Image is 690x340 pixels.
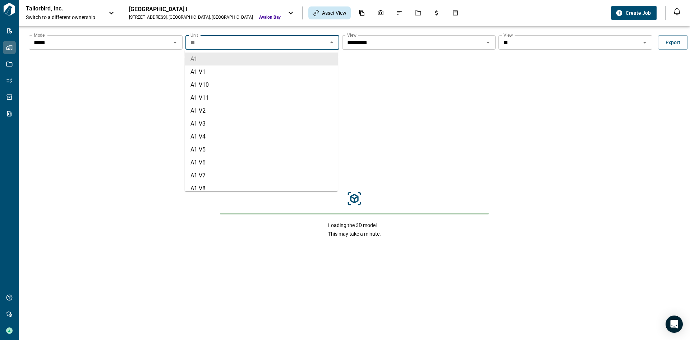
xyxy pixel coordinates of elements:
li: A1 V3 [185,117,338,130]
div: Asset View [308,6,351,19]
label: View [503,32,513,38]
label: Model [34,32,46,38]
span: Avalon Bay [259,14,281,20]
span: Switch to a different ownership [26,14,101,21]
div: Photos [373,7,388,19]
li: A1 V1 [185,65,338,78]
div: [GEOGRAPHIC_DATA] I [129,6,281,13]
li: A1 V8 [185,182,338,195]
span: Export [666,39,680,46]
button: Open [170,37,180,47]
label: View [347,32,356,38]
span: Asset View [322,9,346,17]
button: Open notification feed [671,6,683,17]
button: Export [658,35,688,50]
li: A1 V11 [185,91,338,104]
li: A1 [185,53,338,65]
button: Create Job [611,6,657,20]
div: Open Intercom Messenger [666,316,683,333]
span: Create Job [626,9,651,17]
div: Budgets [429,7,444,19]
div: Jobs [410,7,425,19]
div: Documents [354,7,369,19]
li: A1 V7 [185,169,338,182]
li: A1 V6 [185,156,338,169]
li: A1 V4 [185,130,338,143]
button: Open [640,37,650,47]
li: A1 V5 [185,143,338,156]
div: [STREET_ADDRESS] , [GEOGRAPHIC_DATA] , [GEOGRAPHIC_DATA] [129,14,253,20]
li: A1 V10 [185,78,338,91]
button: Open [483,37,493,47]
label: Unit [190,32,198,38]
p: Tailorbird, Inc. [26,5,91,12]
span: This may take a minute. [328,230,381,237]
li: A1 V2 [185,104,338,117]
span: Loading the 3D model [328,222,381,229]
button: Close [327,37,337,47]
div: Takeoff Center [448,7,463,19]
div: Issues & Info [392,7,407,19]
